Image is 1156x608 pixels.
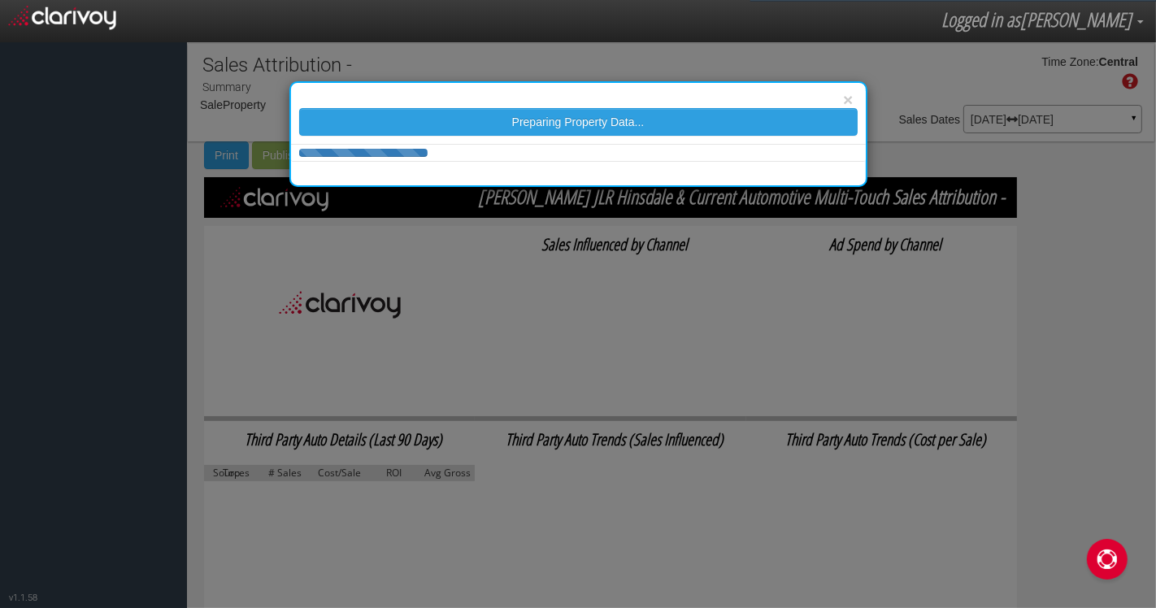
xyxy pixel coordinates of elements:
a: Logged in as[PERSON_NAME] [929,1,1156,40]
span: [PERSON_NAME] [1020,6,1132,33]
span: Preparing Property Data... [512,115,645,128]
button: Preparing Property Data... [299,108,858,136]
span: Logged in as [941,6,1020,33]
button: × [843,91,853,108]
img: clarivoy logo [8,2,116,30]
